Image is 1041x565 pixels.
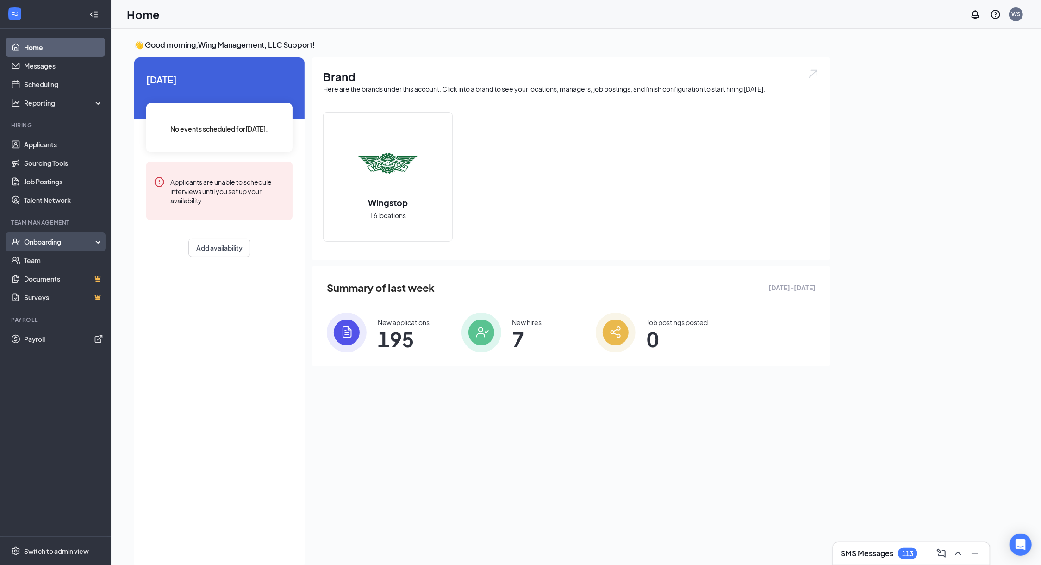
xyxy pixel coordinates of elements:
[953,548,964,559] svg: ChevronUp
[188,239,250,257] button: Add availability
[11,98,20,107] svg: Analysis
[24,191,103,209] a: Talent Network
[24,546,89,556] div: Switch to admin view
[11,316,101,324] div: Payroll
[24,75,103,94] a: Scheduling
[967,546,982,561] button: Minimize
[951,546,966,561] button: ChevronUp
[154,176,165,188] svg: Error
[934,546,949,561] button: ComposeMessage
[936,548,947,559] svg: ComposeMessage
[970,9,981,20] svg: Notifications
[170,176,285,205] div: Applicants are unable to schedule interviews until you set up your availability.
[127,6,160,22] h1: Home
[841,548,893,559] h3: SMS Messages
[24,237,95,246] div: Onboarding
[358,134,418,193] img: Wingstop
[24,270,103,288] a: DocumentsCrown
[24,56,103,75] a: Messages
[24,172,103,191] a: Job Postings
[370,210,406,220] span: 16 locations
[89,10,99,19] svg: Collapse
[146,72,293,87] span: [DATE]
[359,197,417,208] h2: Wingstop
[24,98,104,107] div: Reporting
[11,121,101,129] div: Hiring
[807,69,819,79] img: open.6027fd2a22e1237b5b06.svg
[512,331,542,347] span: 7
[378,331,430,347] span: 195
[11,219,101,226] div: Team Management
[24,251,103,270] a: Team
[323,84,819,94] div: Here are the brands under this account. Click into a brand to see your locations, managers, job p...
[24,38,103,56] a: Home
[378,318,430,327] div: New applications
[647,331,708,347] span: 0
[990,9,1001,20] svg: QuestionInfo
[327,313,367,352] img: icon
[11,546,20,556] svg: Settings
[902,550,913,558] div: 113
[1011,10,1021,18] div: WS
[647,318,708,327] div: Job postings posted
[10,9,19,19] svg: WorkstreamLogo
[512,318,542,327] div: New hires
[24,288,103,307] a: SurveysCrown
[24,330,103,348] a: PayrollExternalLink
[11,237,20,246] svg: UserCheck
[1010,534,1032,556] div: Open Intercom Messenger
[171,124,268,134] span: No events scheduled for [DATE] .
[24,135,103,154] a: Applicants
[596,313,636,352] img: icon
[134,40,830,50] h3: 👋 Good morning, Wing Management, LLC Support !
[969,548,980,559] svg: Minimize
[768,282,816,293] span: [DATE] - [DATE]
[24,154,103,172] a: Sourcing Tools
[327,280,435,296] span: Summary of last week
[323,69,819,84] h1: Brand
[461,313,501,352] img: icon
